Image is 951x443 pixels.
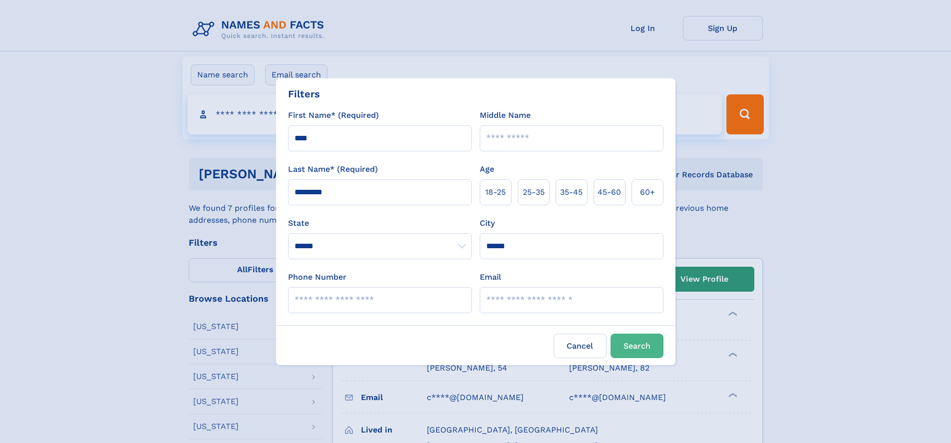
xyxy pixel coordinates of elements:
[560,186,583,198] span: 35‑45
[480,271,501,283] label: Email
[640,186,655,198] span: 60+
[288,86,320,101] div: Filters
[288,109,379,121] label: First Name* (Required)
[480,163,494,175] label: Age
[480,109,531,121] label: Middle Name
[554,334,607,358] label: Cancel
[288,163,378,175] label: Last Name* (Required)
[523,186,545,198] span: 25‑35
[288,271,346,283] label: Phone Number
[288,217,472,229] label: State
[611,334,663,358] button: Search
[480,217,495,229] label: City
[598,186,621,198] span: 45‑60
[485,186,506,198] span: 18‑25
